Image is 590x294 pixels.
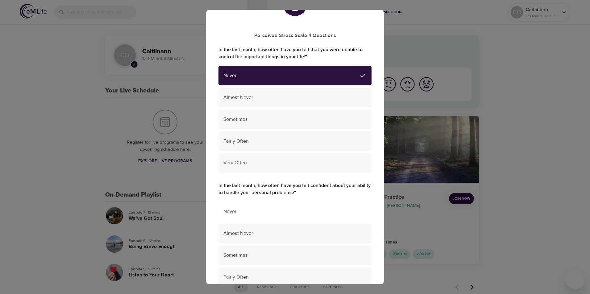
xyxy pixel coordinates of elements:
span: Almost Never [223,230,367,237]
span: Fairly Often [223,138,367,145]
span: Sometimes [223,252,367,259]
span: Never [223,208,367,215]
span: Sometimes [223,116,367,123]
span: Never [223,72,359,79]
span: Almost Never [223,94,367,101]
span: Fairly Often [223,274,367,281]
label: In the last month, how often have you felt confident about your ability to handle your personal p... [218,182,372,196]
h5: Perceived Stress Scale 4 Questions [218,32,372,39]
span: Very Often [223,159,367,166]
label: In the last month, how often have you felt that you were unable to control the important things i... [218,46,372,60]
